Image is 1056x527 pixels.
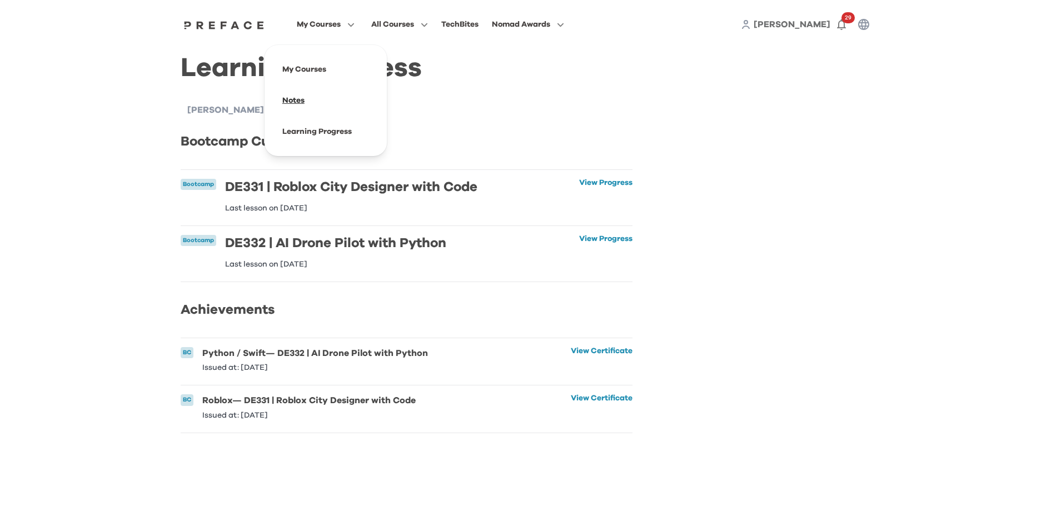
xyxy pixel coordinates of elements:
[371,18,414,31] span: All Courses
[187,106,264,114] span: [PERSON_NAME]
[202,411,416,419] p: Issued at: [DATE]
[579,179,632,212] a: View Progress
[297,18,341,31] span: My Courses
[181,20,267,29] a: Preface Logo
[202,394,416,406] h6: Roblox — DE331 | Roblox City Designer with Code
[181,21,267,29] img: Preface Logo
[183,180,214,189] p: Bootcamp
[492,18,550,31] span: Nomad Awards
[441,18,479,31] div: TechBites
[225,204,477,212] p: Last lesson on [DATE]
[181,62,632,74] h1: Learning Progress
[841,12,855,23] span: 29
[282,66,326,73] a: My Courses
[293,17,358,32] button: My Courses
[571,347,632,372] a: View Certificate
[282,97,305,104] a: Notes
[183,395,191,405] p: BC
[579,235,632,268] a: View Progress
[489,17,567,32] button: Nomad Awards
[754,18,830,31] a: [PERSON_NAME]
[225,235,446,252] h6: DE332 | AI Drone Pilot with Python
[225,260,446,268] p: Last lesson on [DATE]
[368,17,431,32] button: All Courses
[181,132,632,152] h2: Bootcamp Curriculum
[830,13,853,36] button: 29
[202,364,428,372] p: Issued at: [DATE]
[754,20,830,29] span: [PERSON_NAME]
[225,179,477,195] h6: DE331 | Roblox City Designer with Code
[571,394,632,419] a: View Certificate
[202,347,428,359] h6: Python / Swift — DE332 | AI Drone Pilot with Python
[183,236,214,245] p: Bootcamp
[181,300,632,320] h2: Achievements
[183,348,191,358] p: BC
[282,128,352,135] a: Learning Progress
